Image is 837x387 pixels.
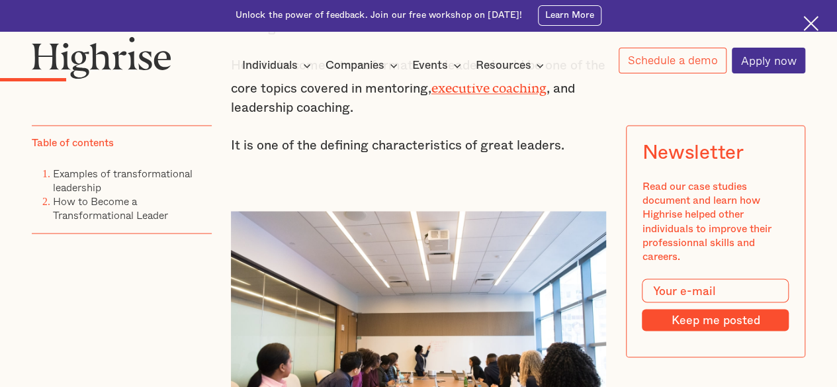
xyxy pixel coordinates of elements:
div: Events [412,58,465,73]
a: executive coaching [431,81,547,89]
div: Individuals [242,58,298,73]
input: Your e-mail [642,279,789,303]
div: Newsletter [642,142,743,164]
img: Highrise logo [32,36,171,79]
div: Events [412,58,448,73]
a: Schedule a demo [619,48,727,73]
form: Modal Form [642,279,789,331]
div: Resources [475,58,531,73]
div: Companies [326,58,384,73]
input: Keep me posted [642,309,789,331]
div: Individuals [242,58,315,73]
a: Apply now [732,48,805,73]
p: It is one of the defining characteristics of great leaders. [231,136,607,156]
a: Examples of transformational leadership [53,166,193,196]
a: Learn More [538,5,602,26]
div: Unlock the power of feedback. Join our free workshop on [DATE]! [236,9,523,22]
div: Read our case studies document and learn how Highrise helped other individuals to improve their p... [642,180,789,263]
img: Cross icon [803,16,818,31]
div: Resources [475,58,548,73]
a: How to Become a Transformational Leader [53,194,168,224]
p: How to become a transformational leader should be one of the core topics covered in mentoring, , ... [231,56,607,118]
div: Table of contents [32,136,114,150]
div: Companies [326,58,402,73]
